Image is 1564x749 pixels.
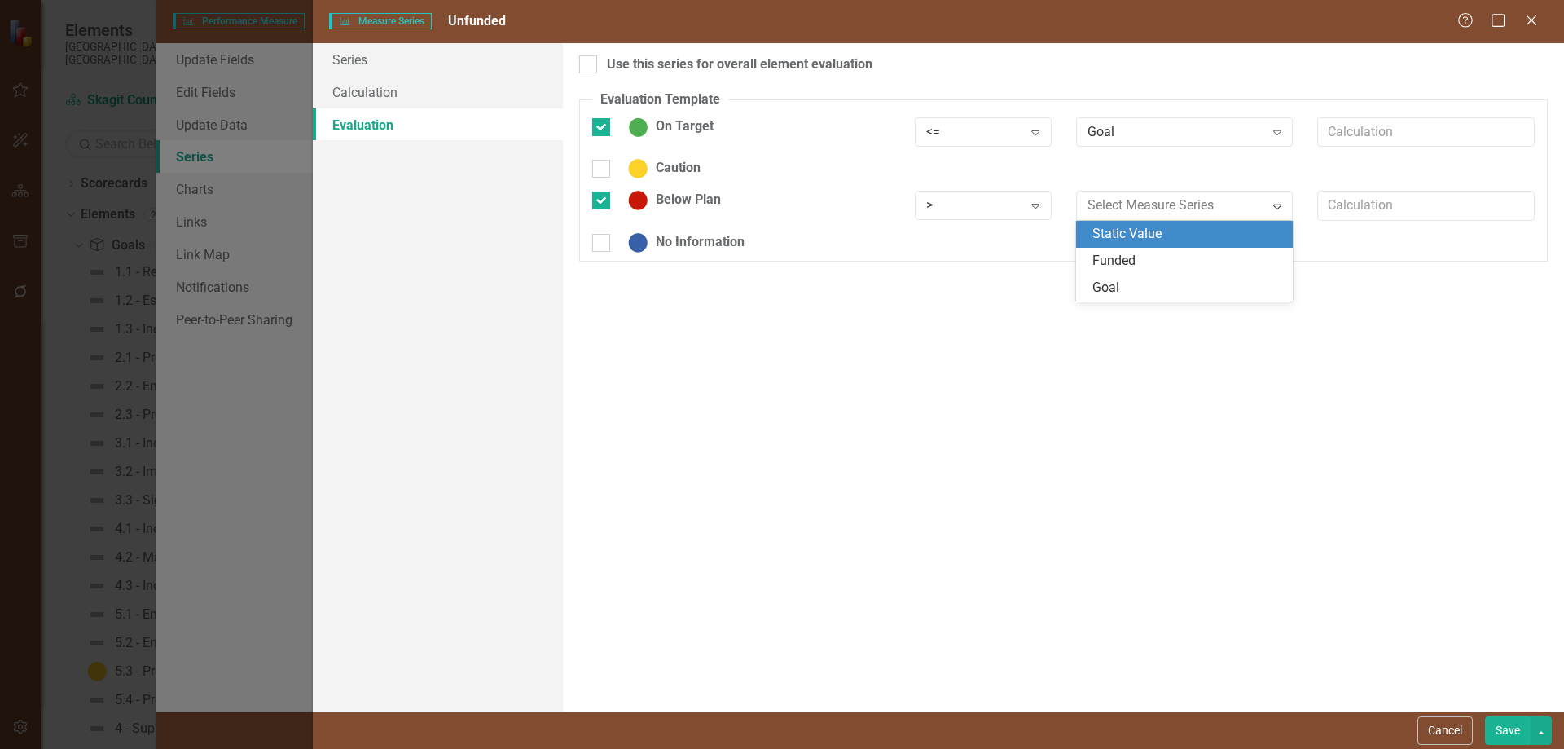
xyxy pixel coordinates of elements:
[628,191,648,210] img: Below Plan
[329,13,432,29] span: Measure Series
[1317,117,1535,148] input: Calculation
[628,159,648,178] img: Caution
[313,108,563,141] a: Evaluation
[592,90,728,109] legend: Evaluation Template
[926,196,1022,215] div: >
[1087,122,1264,141] div: Goal
[620,233,745,253] div: No Information
[620,159,701,178] div: Caution
[1485,716,1531,745] button: Save
[1092,279,1284,297] div: Goal
[1092,252,1284,271] div: Funded
[448,13,506,29] span: Unfunded
[607,55,872,74] div: Use this series for overall element evaluation
[313,76,563,108] a: Calculation
[1317,191,1535,221] input: Calculation
[926,122,1022,141] div: <=
[620,191,721,210] div: Below Plan
[1092,225,1284,244] div: Static Value
[1417,716,1473,745] button: Cancel
[628,233,648,253] img: No Information
[620,117,714,137] div: On Target
[313,43,563,76] a: Series
[628,117,648,137] img: On Target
